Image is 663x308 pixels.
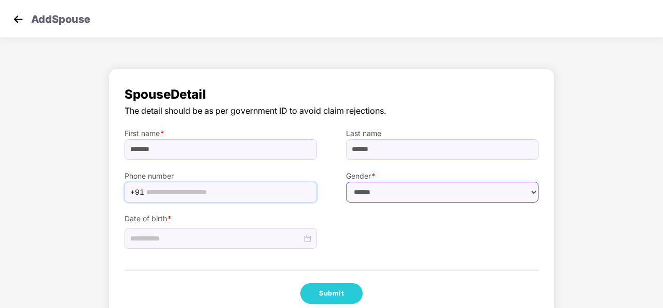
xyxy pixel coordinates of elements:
[346,170,538,182] label: Gender
[130,184,144,200] span: +91
[125,170,317,182] label: Phone number
[10,11,26,27] img: svg+xml;base64,PHN2ZyB4bWxucz0iaHR0cDovL3d3dy53My5vcmcvMjAwMC9zdmciIHdpZHRoPSIzMCIgaGVpZ2h0PSIzMC...
[346,128,538,139] label: Last name
[125,128,317,139] label: First name
[125,104,538,117] span: The detail should be as per government ID to avoid claim rejections.
[125,213,317,224] label: Date of birth
[125,85,538,104] span: Spouse Detail
[31,11,90,24] p: Add Spouse
[300,283,363,304] button: Submit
